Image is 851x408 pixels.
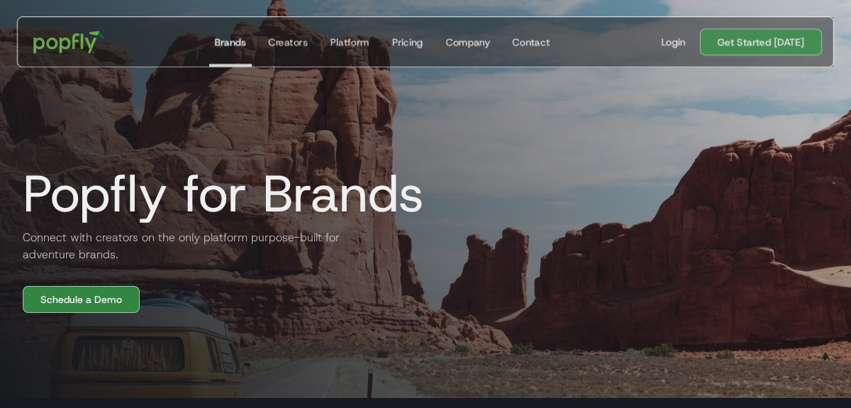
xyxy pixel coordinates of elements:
[446,35,490,49] div: Company
[209,17,252,67] a: Brands
[661,35,686,49] div: Login
[330,35,369,49] div: Platform
[507,17,555,67] a: Contact
[700,28,822,55] a: Get Started [DATE]
[655,35,691,49] a: Login
[263,17,313,67] a: Creators
[325,17,375,67] a: Platform
[386,17,429,67] a: Pricing
[23,286,140,313] a: Schedule a Demo
[215,35,246,49] div: Brands
[513,35,550,49] div: Contact
[11,229,352,263] h2: Connect with creators on the only platform purpose-built for adventure brands.
[23,21,115,63] a: home
[392,35,423,49] div: Pricing
[440,17,496,67] a: Company
[11,165,424,222] h1: Popfly for Brands
[269,35,308,49] div: Creators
